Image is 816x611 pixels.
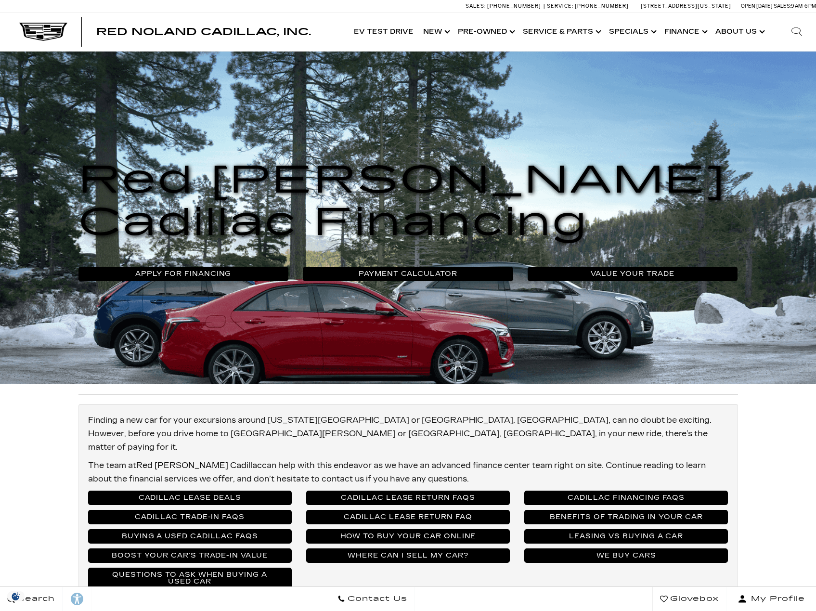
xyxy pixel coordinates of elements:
[88,568,292,589] a: Questions to Ask When Buying a Used Car
[5,591,27,601] img: Opt-Out Icon
[711,13,768,51] a: About Us
[518,13,604,51] a: Service & Parts
[544,3,631,9] a: Service: [PHONE_NUMBER]
[88,529,292,544] a: Buying a Used Cadillac FAQs
[5,591,27,601] section: Click to Open Cookie Consent Modal
[19,23,67,41] img: Cadillac Dark Logo with Cadillac White Text
[78,267,289,281] a: Apply For Financing
[524,491,728,505] a: Cadillac Financing FAQs
[306,529,510,544] a: How to Buy Your Car Online
[547,3,573,9] span: Service:
[306,548,510,563] a: Where Can I Sell My Car?
[668,592,719,606] span: Glovebox
[741,3,773,9] span: Open [DATE]
[466,3,486,9] span: Sales:
[136,461,262,470] a: Red [PERSON_NAME] Cadillac
[96,26,311,38] span: Red Noland Cadillac, Inc.
[418,13,453,51] a: New
[641,3,731,9] a: [STREET_ADDRESS][US_STATE]
[575,3,629,9] span: [PHONE_NUMBER]
[453,13,518,51] a: Pre-Owned
[660,13,711,51] a: Finance
[524,529,728,544] a: Leasing vs Buying a Car
[774,3,791,9] span: Sales:
[528,267,738,281] a: Value Your Trade
[306,491,510,505] a: Cadillac Lease Return FAQs
[349,13,418,51] a: EV Test Drive
[524,548,728,563] a: We Buy Cars
[345,592,407,606] span: Contact Us
[652,587,726,611] a: Glovebox
[88,510,292,524] a: Cadillac Trade-in FAQs
[88,491,292,505] a: Cadillac Lease Deals
[791,3,816,9] span: 9 AM-6 PM
[726,587,816,611] button: Open user profile menu
[88,459,728,486] p: The team at can help with this endeavor as we have an advanced finance center team right on site....
[88,414,728,454] p: Finding a new car for your excursions around [US_STATE][GEOGRAPHIC_DATA] or [GEOGRAPHIC_DATA], [G...
[306,510,510,524] a: Cadillac Lease Return FAQ
[15,592,55,606] span: Search
[303,267,513,281] a: Payment Calculator
[96,27,311,37] a: Red Noland Cadillac, Inc.
[78,159,738,244] h1: Red [PERSON_NAME] Cadillac Financing
[747,592,805,606] span: My Profile
[524,510,728,524] a: Benefits of Trading in Your Car
[487,3,541,9] span: [PHONE_NUMBER]
[466,3,544,9] a: Sales: [PHONE_NUMBER]
[88,548,292,563] a: Boost Your Car’s Trade-in Value
[330,587,415,611] a: Contact Us
[604,13,660,51] a: Specials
